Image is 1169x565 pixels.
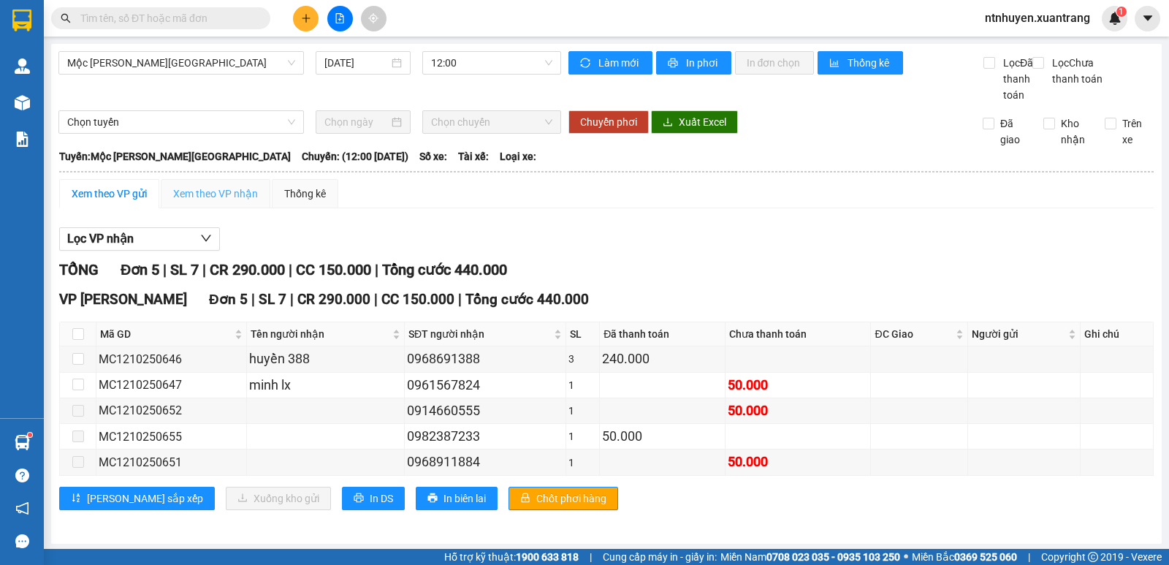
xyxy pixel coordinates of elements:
[668,58,680,69] span: printer
[568,110,649,134] button: Chuyển phơi
[602,426,723,447] div: 50.000
[465,291,589,308] span: Tổng cước 440.000
[1046,55,1105,87] span: Lọc Chưa thanh toán
[15,501,29,515] span: notification
[566,322,600,346] th: SL
[28,433,32,437] sup: 1
[997,55,1035,103] span: Lọc Đã thanh toán
[500,148,536,164] span: Loại xe:
[202,261,206,278] span: |
[67,52,295,74] span: Mộc Châu - Hà Nội
[368,13,378,23] span: aim
[590,549,592,565] span: |
[59,487,215,510] button: sort-ascending[PERSON_NAME] sắp xếp
[67,111,295,133] span: Chọn tuyến
[87,490,203,507] span: [PERSON_NAME] sắp xếp
[284,186,326,202] div: Thống kê
[405,373,566,398] td: 0961567824
[416,487,498,510] button: printerIn biên lai
[407,349,563,369] div: 0968691388
[59,151,291,162] b: Tuyến: Mộc [PERSON_NAME][GEOGRAPHIC_DATA]
[59,261,99,278] span: TỔNG
[247,373,405,398] td: minh lx
[173,186,258,202] div: Xem theo VP nhận
[520,493,530,504] span: lock
[405,346,566,372] td: 0968691388
[96,424,247,450] td: MC1210250655
[59,227,220,251] button: Lọc VP nhận
[226,487,331,510] button: downloadXuống kho gửi
[200,232,212,244] span: down
[509,487,618,510] button: lockChốt phơi hàng
[405,424,566,450] td: 0982387233
[381,291,454,308] span: CC 150.000
[766,551,900,563] strong: 0708 023 035 - 0935 103 250
[656,51,731,75] button: printerIn phơi
[1135,6,1160,31] button: caret-down
[1141,12,1154,25] span: caret-down
[163,261,167,278] span: |
[99,350,244,368] div: MC1210250646
[458,148,489,164] span: Tài xế:
[96,346,247,372] td: MC1210250646
[59,291,187,308] span: VP [PERSON_NAME]
[603,549,717,565] span: Cung cấp máy in - giấy in:
[663,117,673,129] span: download
[12,10,31,31] img: logo-vxr
[443,490,486,507] span: In biên lai
[431,111,552,133] span: Chọn chuyến
[1028,549,1030,565] span: |
[249,375,402,395] div: minh lx
[324,55,389,71] input: 12/10/2025
[15,132,30,147] img: solution-icon
[121,261,159,278] span: Đơn 5
[875,326,953,342] span: ĐC Giao
[431,52,552,74] span: 12:00
[301,13,311,23] span: plus
[96,398,247,424] td: MC1210250652
[296,261,371,278] span: CC 150.000
[972,326,1065,342] span: Người gửi
[580,58,593,69] span: sync
[96,373,247,398] td: MC1210250647
[728,375,868,395] div: 50.000
[15,469,29,482] span: question-circle
[247,346,405,372] td: huyền 388
[973,9,1102,27] span: ntnhuyen.xuantrang
[67,230,134,248] span: Lọc VP nhận
[686,55,720,71] span: In phơi
[568,403,597,419] div: 1
[848,55,891,71] span: Thống kê
[374,291,378,308] span: |
[516,551,579,563] strong: 1900 633 818
[96,450,247,475] td: MC1210250651
[100,326,232,342] span: Mã GD
[1116,115,1154,148] span: Trên xe
[382,261,507,278] span: Tổng cước 440.000
[954,551,1017,563] strong: 0369 525 060
[829,58,842,69] span: bar-chart
[720,549,900,565] span: Miền Nam
[1119,7,1124,17] span: 1
[405,398,566,424] td: 0914660555
[408,326,551,342] span: SĐT người nhận
[419,148,447,164] span: Số xe:
[407,375,563,395] div: 0961567824
[99,428,244,446] div: MC1210250655
[536,490,606,507] span: Chốt phơi hàng
[71,493,81,504] span: sort-ascending
[259,291,286,308] span: SL 7
[249,349,402,369] div: huyền 388
[726,322,871,346] th: Chưa thanh toán
[1055,115,1093,148] span: Kho nhận
[375,261,378,278] span: |
[297,291,370,308] span: CR 290.000
[99,401,244,420] div: MC1210250652
[651,110,738,134] button: downloadXuất Excel
[342,487,405,510] button: printerIn DS
[602,349,723,369] div: 240.000
[302,148,408,164] span: Chuyến: (12:00 [DATE])
[335,13,345,23] span: file-add
[568,377,597,393] div: 1
[324,114,389,130] input: Chọn ngày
